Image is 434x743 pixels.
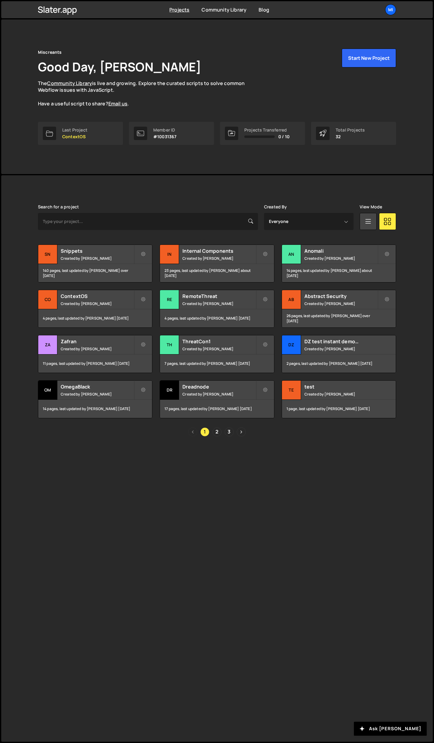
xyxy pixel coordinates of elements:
div: 140 pages, last updated by [PERSON_NAME] over [DATE] [38,264,152,282]
div: In [160,245,179,264]
a: Community Library [47,80,92,87]
div: Re [160,290,179,309]
div: Th [160,335,179,354]
p: The is live and growing. Explore the curated scripts to solve common Webflow issues with JavaScri... [38,80,256,107]
small: Created by [PERSON_NAME] [61,392,134,397]
a: te test Created by [PERSON_NAME] 1 page, last updated by [PERSON_NAME] [DATE] [282,380,396,418]
small: Created by [PERSON_NAME] [304,346,378,351]
h2: RemoteThreat [182,293,256,300]
button: Ask [PERSON_NAME] [354,722,427,736]
a: Next page [237,427,246,437]
small: Created by [PERSON_NAME] [182,256,256,261]
label: View Mode [360,204,382,209]
a: Mi [385,4,396,15]
a: Dr Dreadnode Created by [PERSON_NAME] 17 pages, last updated by [PERSON_NAME] [DATE] [160,380,274,418]
small: Created by [PERSON_NAME] [304,256,378,261]
small: Created by [PERSON_NAME] [61,256,134,261]
div: Total Projects [336,128,365,132]
div: Last Project [62,128,87,132]
div: 26 pages, last updated by [PERSON_NAME] over [DATE] [282,309,396,327]
a: Page 3 [225,427,234,437]
span: 0 / 10 [278,134,290,139]
div: 1 page, last updated by [PERSON_NAME] [DATE] [282,400,396,418]
div: 14 pages, last updated by [PERSON_NAME] [DATE] [38,400,152,418]
a: In Internal Components Created by [PERSON_NAME] 23 pages, last updated by [PERSON_NAME] about [DATE] [160,245,274,282]
div: Miscreants [38,49,62,56]
a: Om OmegaBlack Created by [PERSON_NAME] 14 pages, last updated by [PERSON_NAME] [DATE] [38,380,152,418]
a: Email us [108,100,127,107]
h2: ThreatCon1 [182,338,256,345]
a: Community Library [202,6,246,13]
div: An [282,245,301,264]
div: Dr [160,381,179,400]
div: Co [38,290,57,309]
div: te [282,381,301,400]
h2: Dreadnode [182,383,256,390]
small: Created by [PERSON_NAME] [182,392,256,397]
a: Blog [259,6,269,13]
small: Created by [PERSON_NAME] [304,392,378,397]
p: ContextOS [62,134,87,139]
h2: Anomali [304,248,378,254]
h2: Abstract Security [304,293,378,300]
a: Re RemoteThreat Created by [PERSON_NAME] 4 pages, last updated by [PERSON_NAME] [DATE] [160,290,274,328]
div: Sn [38,245,57,264]
small: Created by [PERSON_NAME] [61,301,134,306]
div: 14 pages, last updated by [PERSON_NAME] about [DATE] [282,264,396,282]
a: Th ThreatCon1 Created by [PERSON_NAME] 7 pages, last updated by [PERSON_NAME] [DATE] [160,335,274,373]
p: #10031367 [153,134,176,139]
h2: OmegaBlack [61,383,134,390]
div: 4 pages, last updated by [PERSON_NAME] [DATE] [160,309,274,327]
h2: test [304,383,378,390]
a: Last Project ContextOS [38,122,123,145]
div: Member ID [153,128,176,132]
h2: DZ test instant demo (delete later) [304,338,378,345]
div: DZ [282,335,301,354]
h2: Zafran [61,338,134,345]
label: Search for a project [38,204,79,209]
div: 23 pages, last updated by [PERSON_NAME] about [DATE] [160,264,274,282]
div: Ab [282,290,301,309]
small: Created by [PERSON_NAME] [182,301,256,306]
a: Page 2 [212,427,222,437]
a: Sn Snippets Created by [PERSON_NAME] 140 pages, last updated by [PERSON_NAME] over [DATE] [38,245,152,282]
a: DZ DZ test instant demo (delete later) Created by [PERSON_NAME] 2 pages, last updated by [PERSON_... [282,335,396,373]
h1: Good Day, [PERSON_NAME] [38,58,201,75]
button: Start New Project [342,49,396,67]
h2: Snippets [61,248,134,254]
div: 17 pages, last updated by [PERSON_NAME] [DATE] [160,400,274,418]
a: An Anomali Created by [PERSON_NAME] 14 pages, last updated by [PERSON_NAME] about [DATE] [282,245,396,282]
small: Created by [PERSON_NAME] [304,301,378,306]
div: 11 pages, last updated by [PERSON_NAME] [DATE] [38,354,152,373]
div: 7 pages, last updated by [PERSON_NAME] [DATE] [160,354,274,373]
small: Created by [PERSON_NAME] [182,346,256,351]
div: 4 pages, last updated by [PERSON_NAME] [DATE] [38,309,152,327]
h2: Internal Components [182,248,256,254]
div: Za [38,335,57,354]
input: Type your project... [38,213,258,230]
small: Created by [PERSON_NAME] [61,346,134,351]
a: Projects [169,6,189,13]
p: 32 [336,134,365,139]
div: Pagination [38,427,396,437]
a: Ab Abstract Security Created by [PERSON_NAME] 26 pages, last updated by [PERSON_NAME] over [DATE] [282,290,396,328]
a: Za Zafran Created by [PERSON_NAME] 11 pages, last updated by [PERSON_NAME] [DATE] [38,335,152,373]
h2: ContextOS [61,293,134,300]
label: Created By [264,204,287,209]
div: 2 pages, last updated by [PERSON_NAME] [DATE] [282,354,396,373]
div: Om [38,381,57,400]
a: Co ContextOS Created by [PERSON_NAME] 4 pages, last updated by [PERSON_NAME] [DATE] [38,290,152,328]
div: Projects Transferred [244,128,290,132]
